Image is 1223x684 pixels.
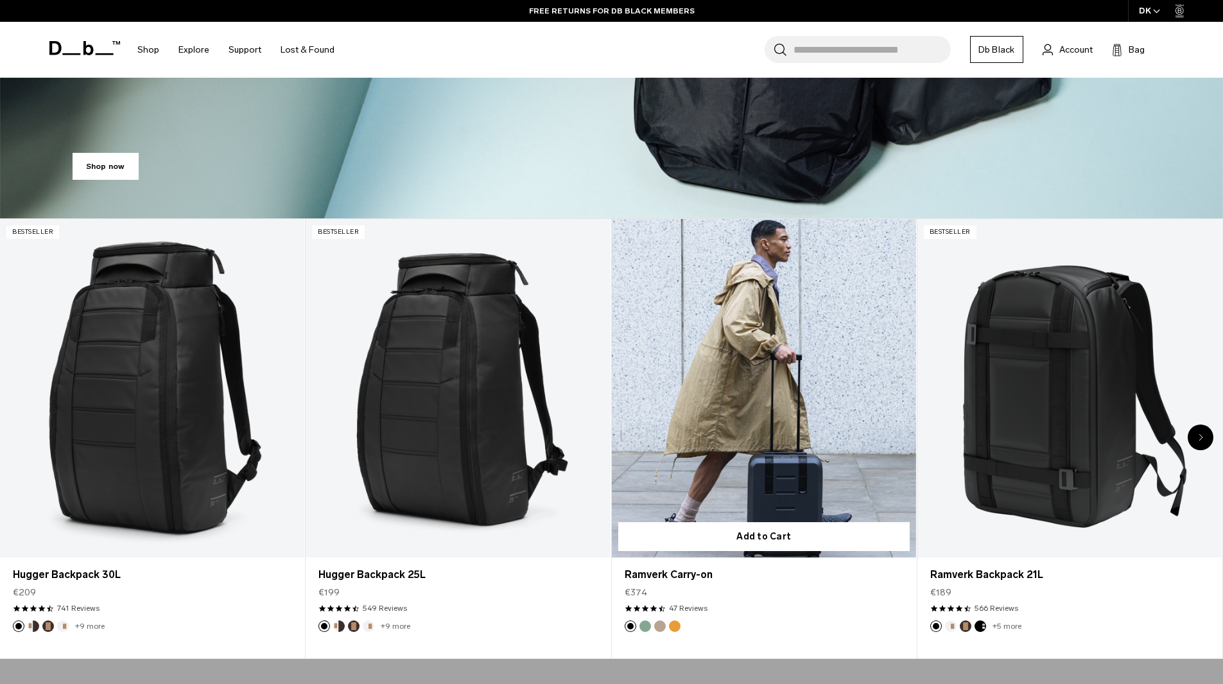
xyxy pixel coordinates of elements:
[312,225,365,239] p: Bestseller
[318,620,330,632] button: Black Out
[1043,42,1093,57] a: Account
[128,22,344,78] nav: Main Navigation
[73,153,139,180] a: Shop now
[970,36,1023,63] a: Db Black
[669,620,681,632] button: Parhelion Orange
[13,586,36,599] span: €209
[13,567,291,583] a: Hugger Backpack 30L
[42,620,54,632] button: Espresso
[57,620,69,632] button: Oatmilk
[669,602,707,614] a: 47 reviews
[930,586,951,599] span: €189
[363,602,407,614] a: 549 reviews
[945,620,957,632] button: Oatmilk
[993,622,1021,631] a: +5 more
[318,567,597,583] a: Hugger Backpack 25L
[318,586,340,599] span: €199
[975,620,986,632] button: Charcoal Grey
[917,219,1222,557] a: Ramverk Backpack 21L
[6,225,59,239] p: Bestseller
[917,218,1223,659] div: 4 / 20
[1059,43,1093,57] span: Account
[625,567,903,583] a: Ramverk Carry-on
[306,218,611,659] div: 2 / 20
[306,219,610,557] a: Hugger Backpack 25L
[930,620,942,632] button: Black Out
[975,602,1018,614] a: 566 reviews
[930,567,1209,583] a: Ramverk Backpack 21L
[13,620,24,632] button: Black Out
[333,620,345,632] button: Cappuccino
[529,5,695,17] a: FREE RETURNS FOR DB BLACK MEMBERS
[363,620,374,632] button: Oatmilk
[178,27,209,73] a: Explore
[28,620,39,632] button: Cappuccino
[137,27,159,73] a: Shop
[348,620,360,632] button: Espresso
[612,218,917,659] div: 3 / 20
[618,522,910,551] button: Add to Cart
[1188,425,1213,450] div: Next slide
[960,620,971,632] button: Espresso
[75,622,105,631] a: +9 more
[1129,43,1145,57] span: Bag
[625,620,636,632] button: Black Out
[381,622,410,631] a: +9 more
[625,586,647,599] span: €374
[612,219,916,557] a: Ramverk Carry-on
[639,620,651,632] button: Green Ray
[654,620,666,632] button: Fogbow Beige
[281,27,334,73] a: Lost & Found
[924,225,976,239] p: Bestseller
[57,602,100,614] a: 741 reviews
[1112,42,1145,57] button: Bag
[229,27,261,73] a: Support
